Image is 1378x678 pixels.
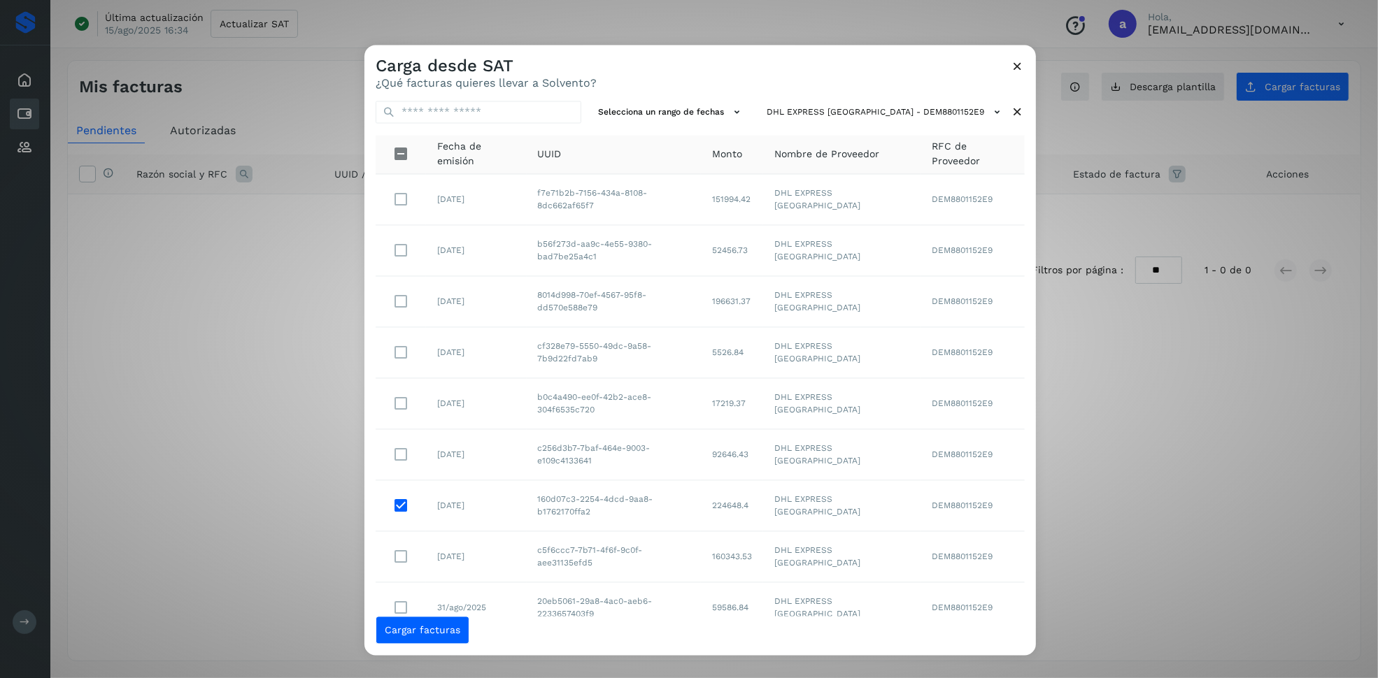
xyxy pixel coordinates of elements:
[376,616,469,644] button: Cargar facturas
[774,147,879,161] span: Nombre de Proveedor
[527,429,701,480] td: c256d3b7-7baf-464e-9003-e109c4133641
[385,626,460,635] span: Cargar facturas
[426,225,527,276] td: [DATE]
[701,378,763,429] td: 17219.37
[376,76,597,89] p: ¿Qué facturas quieres llevar a Solvento?
[701,174,763,225] td: 151994.42
[763,378,921,429] td: DHL EXPRESS [GEOGRAPHIC_DATA]
[376,57,597,77] h3: Carga desde SAT
[921,531,1025,582] td: DEM8801152E9
[921,378,1025,429] td: DEM8801152E9
[527,531,701,582] td: c5f6ccc7-7b71-4f6f-9c0f-aee31135efd5
[701,225,763,276] td: 52456.73
[921,327,1025,378] td: DEM8801152E9
[763,276,921,327] td: DHL EXPRESS [GEOGRAPHIC_DATA]
[527,327,701,378] td: cf328e79-5550-49dc-9a58-7b9d22fd7ab9
[921,174,1025,225] td: DEM8801152E9
[426,327,527,378] td: [DATE]
[527,582,701,633] td: 20eb5061-29a8-4ac0-aeb6-2233657403f9
[763,480,921,531] td: DHL EXPRESS [GEOGRAPHIC_DATA]
[437,140,516,169] span: Fecha de emisión
[426,429,527,480] td: [DATE]
[712,147,742,161] span: Monto
[527,225,701,276] td: b56f273d-aa9c-4e55-9380-bad7be25a4c1
[701,327,763,378] td: 5526.84
[921,582,1025,633] td: DEM8801152E9
[932,140,1014,169] span: RFC de Proveedor
[426,276,527,327] td: [DATE]
[701,531,763,582] td: 160343.53
[426,582,527,633] td: 31/ago/2025
[426,378,527,429] td: [DATE]
[701,429,763,480] td: 92646.43
[761,101,1010,124] button: DHL EXPRESS [GEOGRAPHIC_DATA] - DEM8801152E9
[527,174,701,225] td: f7e71b2b-7156-434a-8108-8dc662af65f7
[763,225,921,276] td: DHL EXPRESS [GEOGRAPHIC_DATA]
[527,276,701,327] td: 8014d998-70ef-4567-95f8-dd570e588e79
[701,480,763,531] td: 224648.4
[538,147,562,161] span: UUID
[763,174,921,225] td: DHL EXPRESS [GEOGRAPHIC_DATA]
[921,225,1025,276] td: DEM8801152E9
[701,276,763,327] td: 196631.37
[921,429,1025,480] td: DEM8801152E9
[701,582,763,633] td: 59586.84
[426,531,527,582] td: [DATE]
[527,480,701,531] td: 160d07c3-2254-4dcd-9aa8-b1762170ffa2
[921,276,1025,327] td: DEM8801152E9
[527,378,701,429] td: b0c4a490-ee0f-42b2-ace8-304f6535c720
[592,101,750,124] button: Selecciona un rango de fechas
[763,582,921,633] td: DHL EXPRESS [GEOGRAPHIC_DATA]
[763,429,921,480] td: DHL EXPRESS [GEOGRAPHIC_DATA]
[763,327,921,378] td: DHL EXPRESS [GEOGRAPHIC_DATA]
[426,174,527,225] td: [DATE]
[763,531,921,582] td: DHL EXPRESS [GEOGRAPHIC_DATA]
[921,480,1025,531] td: DEM8801152E9
[426,480,527,531] td: [DATE]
